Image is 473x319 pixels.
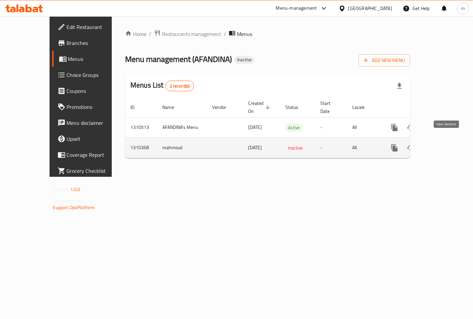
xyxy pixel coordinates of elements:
a: Choice Groups [52,67,128,83]
a: Support.OpsPlatform [53,203,95,212]
td: 1310513 [125,117,157,138]
a: Upsell [52,131,128,147]
td: mahmoud [157,138,207,158]
span: Menu disclaimer [67,119,123,127]
a: Branches [52,35,128,51]
span: 2 record(s) [166,83,194,89]
button: Add New Menu [359,54,410,67]
span: Locale [352,103,373,111]
li: / [149,30,151,38]
span: Add New Menu [364,56,405,65]
span: Restaurants management [162,30,221,38]
span: Name [162,103,183,111]
a: Coupons [52,83,128,99]
a: Coverage Report [52,147,128,163]
div: Export file [392,78,407,94]
span: Grocery Checklist [67,167,123,175]
span: Get support on: [53,196,83,205]
span: Upsell [67,135,123,143]
a: Home [125,30,146,38]
a: Promotions [52,99,128,115]
td: 1310368 [125,138,157,158]
span: Branches [67,39,123,47]
div: [GEOGRAPHIC_DATA] [348,5,392,12]
span: [DATE] [248,123,262,132]
span: 1.0.0 [70,185,80,194]
span: Edit Restaurant [67,23,123,31]
span: ID [130,103,143,111]
td: AFANDINA's Menu [157,117,207,138]
div: Menu-management [276,4,317,12]
span: Status [285,103,307,111]
span: Version: [53,185,69,194]
td: All [347,117,381,138]
div: Total records count [165,81,194,91]
button: Change Status [402,120,418,136]
span: Created On [248,99,272,115]
a: Edit Restaurant [52,19,128,35]
td: - [315,138,347,158]
button: Change Status [402,140,418,156]
a: Grocery Checklist [52,163,128,179]
span: Active [285,124,302,132]
span: Start Date [320,99,339,115]
span: [DATE] [248,143,262,152]
span: m [461,5,465,12]
span: Coupons [67,87,123,95]
nav: breadcrumb [125,30,410,38]
table: enhanced table [125,97,456,158]
div: Inactive [235,56,254,64]
span: Vendor [212,103,235,111]
a: Restaurants management [154,30,221,38]
a: Menus [52,51,128,67]
a: Menu disclaimer [52,115,128,131]
h2: Menus List [130,80,194,91]
li: / [224,30,226,38]
td: All [347,138,381,158]
span: Menus [68,55,123,63]
td: - [315,117,347,138]
th: Actions [381,97,456,118]
span: Menus [237,30,252,38]
span: Promotions [67,103,123,111]
button: more [387,140,402,156]
span: Menu management ( AFANDINA ) [125,52,232,67]
span: Coverage Report [67,151,123,159]
span: Choice Groups [67,71,123,79]
span: Inactive [235,57,254,63]
span: Inactive [285,144,305,152]
button: more [387,120,402,136]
